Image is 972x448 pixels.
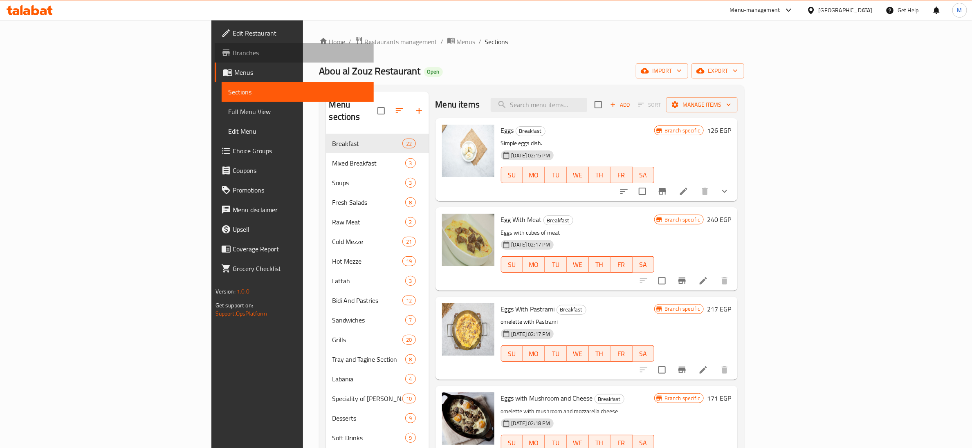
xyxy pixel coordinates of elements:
[215,239,374,259] a: Coverage Report
[526,348,542,360] span: MO
[442,125,494,177] img: Eggs
[332,139,403,148] div: Breakfast
[373,102,390,119] span: Select all sections
[548,348,563,360] span: TU
[332,158,406,168] span: Mixed Breakfast
[505,169,520,181] span: SU
[216,300,253,311] span: Get support on:
[501,317,654,327] p: omelette with Pastrami
[215,180,374,200] a: Promotions
[707,125,731,136] h6: 126 EGP
[526,259,542,271] span: MO
[326,212,429,232] div: Raw Meat2
[402,139,415,148] div: items
[326,389,429,408] div: Speciality of [PERSON_NAME]10
[222,102,374,121] a: Full Menu View
[326,271,429,291] div: Fattah3
[406,179,415,187] span: 3
[222,82,374,102] a: Sections
[326,153,429,173] div: Mixed Breakfast3
[424,68,443,75] span: Open
[332,276,406,286] span: Fattah
[442,392,494,445] img: Eggs with Mushroom and Cheese
[326,369,429,389] div: Labania4
[237,286,249,297] span: 1.0.0
[730,5,780,15] div: Menu-management
[590,96,607,113] span: Select section
[636,259,651,271] span: SA
[567,256,589,273] button: WE
[406,434,415,442] span: 9
[405,433,415,443] div: items
[216,286,236,297] span: Version:
[222,121,374,141] a: Edit Menu
[332,335,403,345] span: Grills
[441,37,444,47] li: /
[672,271,692,291] button: Branch-specific-item
[234,67,367,77] span: Menus
[819,6,873,15] div: [GEOGRAPHIC_DATA]
[228,107,367,116] span: Full Menu View
[501,406,654,417] p: omelette with mushroom and mozzarella cheese
[720,186,730,196] svg: Show Choices
[332,296,403,305] div: Bidi And Pastries
[326,349,429,369] div: Tray and Tagine Section8
[406,356,415,363] span: 8
[332,315,406,325] span: Sandwiches
[332,237,403,246] span: Cold Mezze
[332,354,406,364] span: Tray and Tagine Section
[332,394,403,403] span: Speciality of [PERSON_NAME]
[653,361,671,379] span: Select to update
[501,138,654,148] p: Simple eggs dish.
[406,199,415,206] span: 8
[567,345,589,362] button: WE
[406,414,415,422] span: 9
[215,259,374,278] a: Grocery Checklist
[406,316,415,324] span: 7
[661,305,703,313] span: Branch specific
[403,336,415,344] span: 20
[516,126,545,136] span: Breakfast
[633,345,655,362] button: SA
[332,197,406,207] span: Fresh Salads
[355,36,438,47] a: Restaurants management
[447,36,476,47] a: Menus
[715,181,734,201] button: show more
[332,178,406,188] span: Soups
[526,169,542,181] span: MO
[409,101,429,121] button: Add section
[403,238,415,246] span: 21
[233,244,367,254] span: Coverage Report
[402,335,415,345] div: items
[215,220,374,239] a: Upsell
[332,256,403,266] div: Hot Mezze
[636,348,651,360] span: SA
[715,360,734,380] button: delete
[592,348,608,360] span: TH
[545,256,567,273] button: TU
[672,360,692,380] button: Branch-specific-item
[228,87,367,97] span: Sections
[501,167,523,183] button: SU
[715,271,734,291] button: delete
[592,169,608,181] span: TH
[501,228,654,238] p: Eggs with cubes of meat
[570,169,586,181] span: WE
[666,97,738,112] button: Manage items
[673,100,731,110] span: Manage items
[406,159,415,167] span: 3
[595,394,624,404] span: Breakfast
[698,276,708,286] a: Edit menu item
[707,303,731,315] h6: 217 EGP
[405,197,415,207] div: items
[545,167,567,183] button: TU
[233,146,367,156] span: Choice Groups
[442,303,494,356] img: Eggs With Pastrami
[403,140,415,148] span: 22
[319,62,421,80] span: Abou al Zouz Restaurant
[505,348,520,360] span: SU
